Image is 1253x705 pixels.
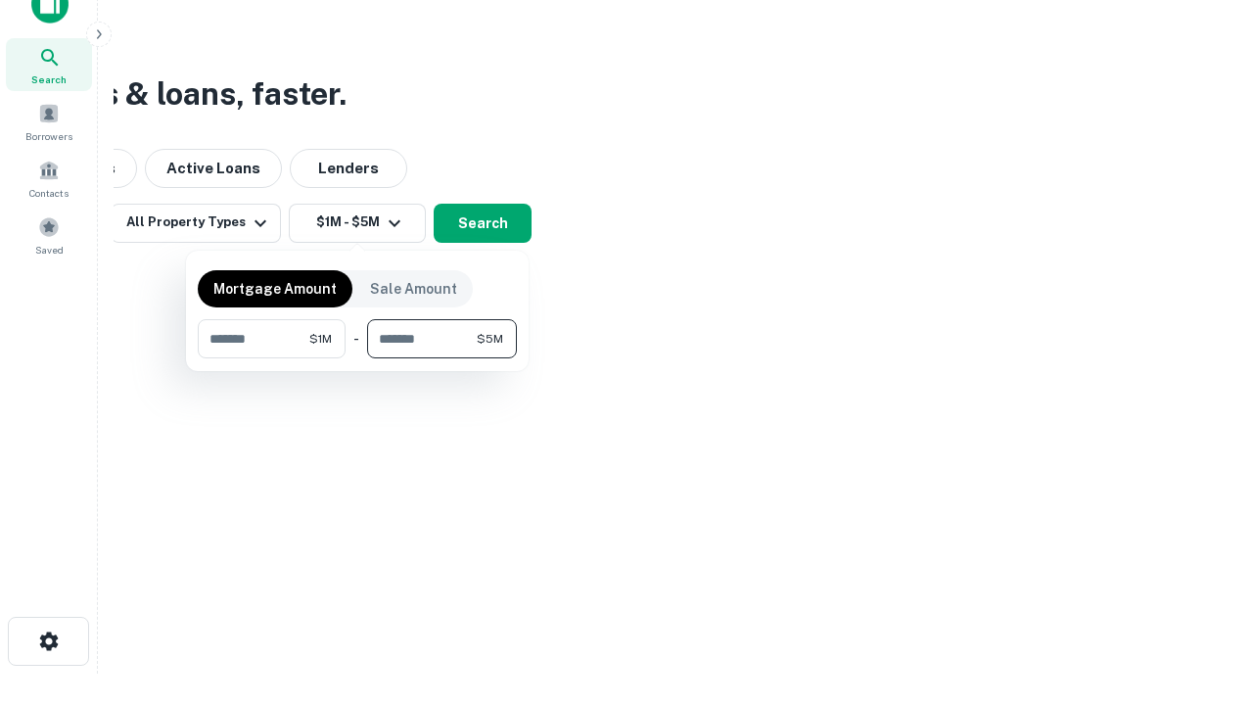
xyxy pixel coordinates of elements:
[353,319,359,358] div: -
[1155,486,1253,580] iframe: Chat Widget
[477,330,503,348] span: $5M
[213,278,337,300] p: Mortgage Amount
[370,278,457,300] p: Sale Amount
[309,330,332,348] span: $1M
